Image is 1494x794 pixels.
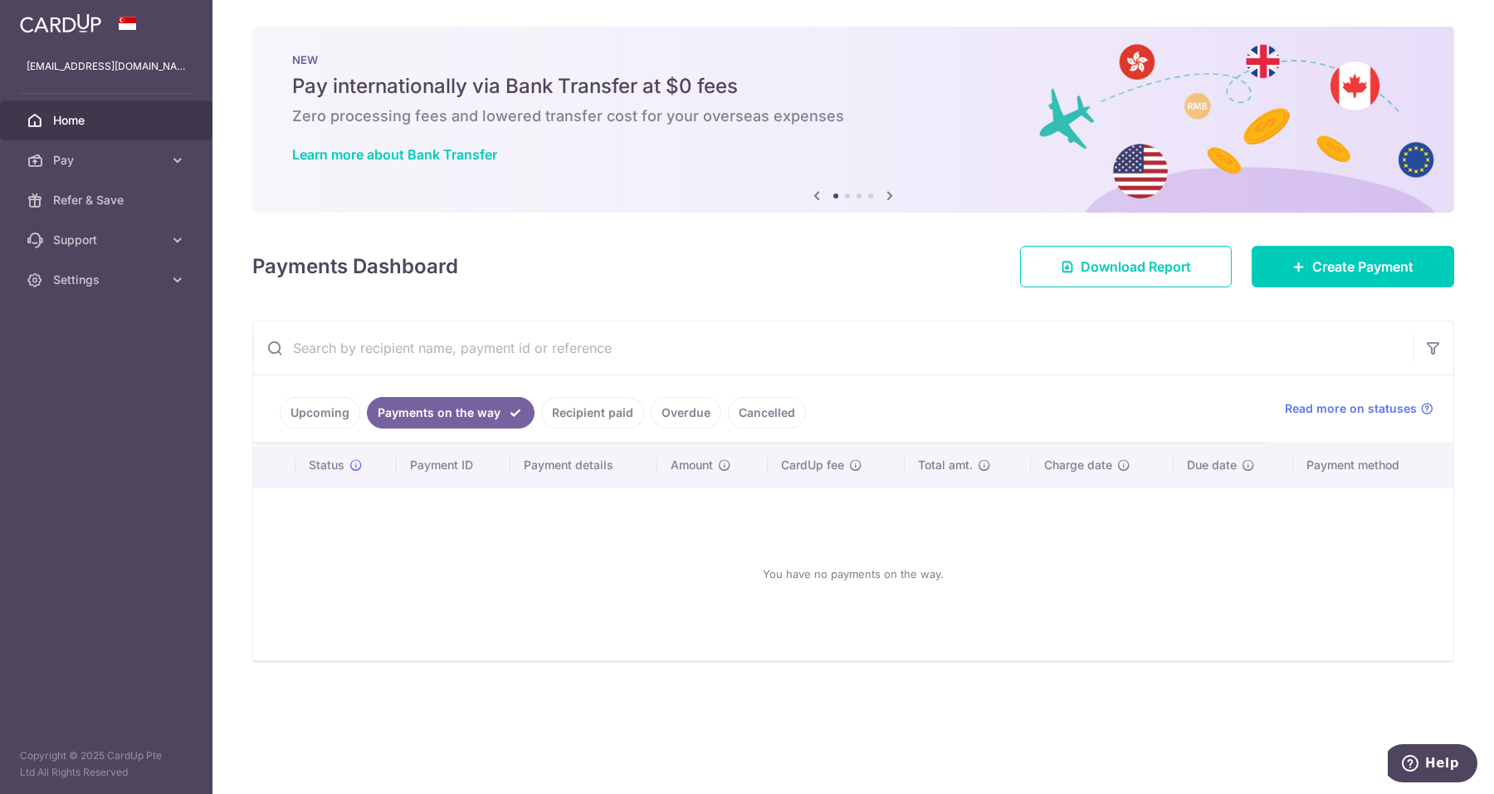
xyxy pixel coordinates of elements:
[1388,744,1477,786] iframe: Opens a widget where you can find more information
[1081,257,1191,277] span: Download Report
[1044,457,1112,473] span: Charge date
[53,152,163,169] span: Pay
[781,457,844,473] span: CardUp fee
[510,444,657,487] th: Payment details
[292,53,1414,66] p: NEW
[253,321,1413,375] input: Search by recipient name, payment id or reference
[252,27,1454,213] img: Bank transfer banner
[53,272,163,288] span: Settings
[53,112,163,129] span: Home
[1187,457,1237,473] span: Due date
[367,397,535,429] a: Payments on the way
[292,106,1414,126] h6: Zero processing fees and lowered transfer cost for your overseas expenses
[292,73,1414,100] h5: Pay internationally via Bank Transfer at $0 fees
[541,397,644,429] a: Recipient paid
[918,457,973,473] span: Total amt.
[53,232,163,248] span: Support
[1020,246,1232,287] a: Download Report
[671,457,713,473] span: Amount
[651,397,721,429] a: Overdue
[273,501,1433,647] div: You have no payments on the way.
[280,397,360,429] a: Upcoming
[20,13,101,33] img: CardUp
[1293,444,1453,487] th: Payment method
[309,457,344,473] span: Status
[292,146,497,163] a: Learn more about Bank Transfer
[1252,246,1454,287] a: Create Payment
[53,192,163,208] span: Refer & Save
[27,58,186,75] p: [EMAIL_ADDRESS][DOMAIN_NAME]
[1312,257,1413,277] span: Create Payment
[397,444,510,487] th: Payment ID
[728,397,806,429] a: Cancelled
[1285,400,1417,417] span: Read more on statuses
[1285,400,1433,417] a: Read more on statuses
[252,252,458,282] h4: Payments Dashboard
